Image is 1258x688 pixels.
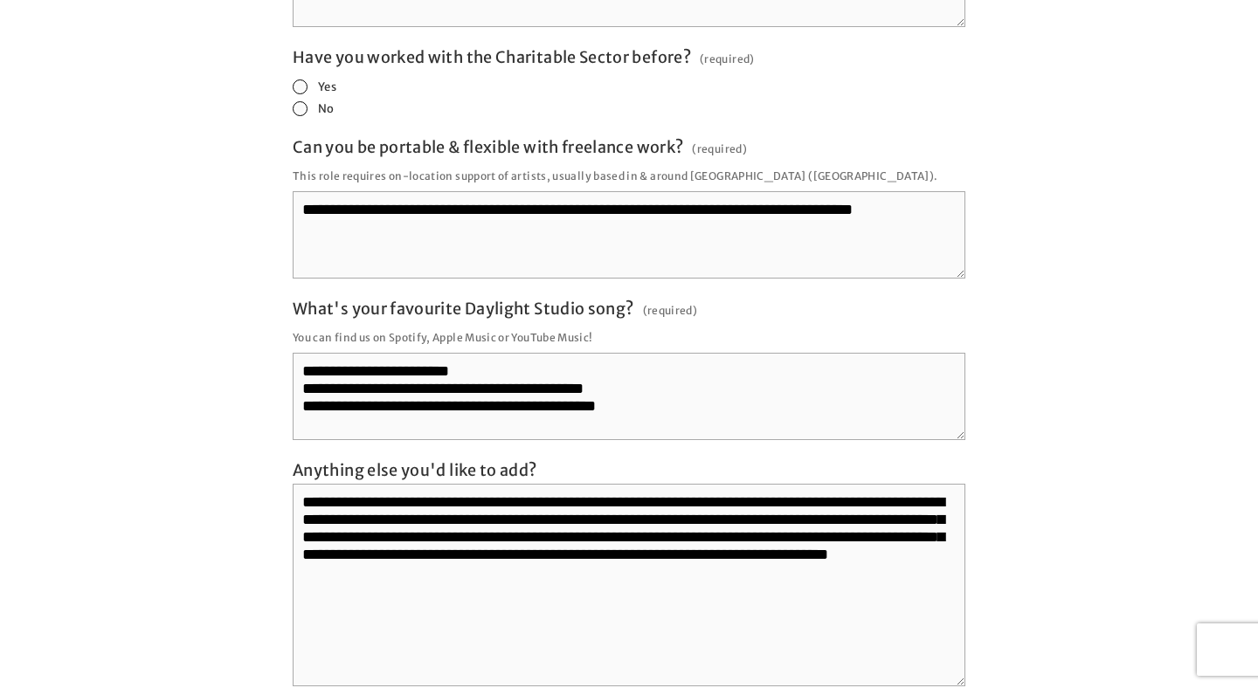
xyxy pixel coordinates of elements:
p: You can find us on Spotify, Apple Music or YouTube Music! [293,326,965,349]
span: Yes [318,79,336,94]
span: What's your favourite Daylight Studio song? [293,299,633,319]
span: Anything else you'd like to add? [293,460,537,480]
span: Can you be portable & flexible with freelance work? [293,137,683,157]
span: (required) [692,137,747,161]
span: (required) [643,299,698,322]
span: (required) [700,47,755,71]
span: No [318,101,335,116]
span: Have you worked with the Charitable Sector before? [293,47,691,67]
p: This role requires on-location support of artists, usually based in & around [GEOGRAPHIC_DATA] ([... [293,164,965,188]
